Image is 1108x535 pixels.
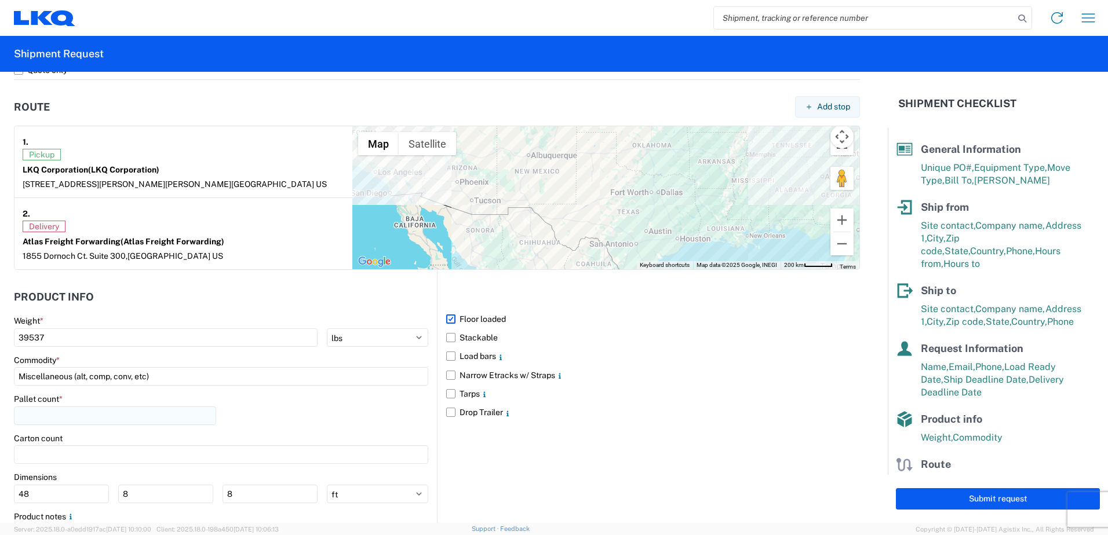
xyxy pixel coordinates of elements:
[943,374,1029,385] span: Ship Deadline Date,
[223,485,318,503] input: H
[231,179,327,189] span: [GEOGRAPHIC_DATA] US
[781,261,836,269] button: Map Scale: 200 km per 46 pixels
[921,432,953,443] span: Weight,
[795,96,860,118] button: Add stop
[355,254,393,269] img: Google
[921,201,969,213] span: Ship from
[817,101,850,112] span: Add stop
[1011,316,1047,327] span: Country,
[953,432,1003,443] span: Commodity
[127,251,223,261] span: [GEOGRAPHIC_DATA] US
[234,526,279,533] span: [DATE] 10:06:13
[970,245,1006,256] span: Country,
[472,525,501,532] a: Support
[14,433,63,444] label: Carton count
[927,233,946,244] span: City,
[975,361,1004,372] span: Phone,
[921,458,951,470] span: Route
[23,237,224,246] strong: Atlas Freight Forwarding
[986,316,1011,327] span: State,
[840,263,856,270] a: Terms
[446,347,860,365] label: Load bars
[23,179,231,189] span: [STREET_ADDRESS][PERSON_NAME][PERSON_NAME]
[14,355,60,365] label: Commodity
[118,485,213,503] input: W
[1006,245,1035,256] span: Phone,
[106,526,151,533] span: [DATE] 10:10:00
[921,220,975,231] span: Site contact,
[945,175,974,186] span: Bill To,
[14,101,50,113] h2: Route
[898,97,1016,111] h2: Shipment Checklist
[921,162,974,173] span: Unique PO#,
[921,413,982,425] span: Product info
[943,258,980,269] span: Hours to
[830,232,854,255] button: Zoom out
[355,254,393,269] a: Open this area in Google Maps (opens a new window)
[975,303,1045,314] span: Company name,
[500,525,530,532] a: Feedback
[446,366,860,384] label: Narrow Etracks w/ Straps
[23,221,65,232] span: Delivery
[156,526,279,533] span: Client: 2025.18.0-198a450
[446,328,860,347] label: Stackable
[830,125,854,148] button: Map camera controls
[121,237,224,246] span: (Atlas Freight Forwarding)
[14,485,109,503] input: L
[946,316,986,327] span: Zip code,
[916,524,1094,534] span: Copyright © [DATE]-[DATE] Agistix Inc., All Rights Reserved
[14,472,57,482] label: Dimensions
[446,403,860,422] label: Drop Trailer
[949,361,975,372] span: Email,
[697,262,777,268] span: Map data ©2025 Google, INEGI
[14,47,104,61] h2: Shipment Request
[921,342,1023,354] span: Request Information
[921,361,949,372] span: Name,
[974,162,1047,173] span: Equipment Type,
[714,7,1014,29] input: Shipment, tracking or reference number
[830,208,854,232] button: Zoom in
[23,134,28,149] strong: 1.
[945,245,970,256] span: State,
[921,143,1021,155] span: General Information
[784,262,804,268] span: 200 km
[896,488,1100,510] button: Submit request
[921,284,956,296] span: Ship to
[446,384,860,403] label: Tarps
[14,316,43,326] label: Weight
[921,303,975,314] span: Site contact,
[399,132,456,155] button: Show satellite imagery
[830,167,854,190] button: Drag Pegman onto the map to open Street View
[640,261,690,269] button: Keyboard shortcuts
[23,206,30,221] strong: 2.
[23,165,159,174] strong: LKQ Corporation
[14,394,63,404] label: Pallet count
[358,132,399,155] button: Show street map
[446,310,860,328] label: Floor loaded
[927,316,946,327] span: City,
[975,220,1045,231] span: Company name,
[23,251,127,261] span: 1855 Dornoch Ct. Suite 300,
[1047,316,1074,327] span: Phone
[14,511,75,522] label: Product notes
[88,165,159,174] span: (LKQ Corporation)
[14,526,151,533] span: Server: 2025.18.0-a0edd1917ac
[23,149,61,160] span: Pickup
[14,291,94,303] h2: Product Info
[974,175,1050,186] span: [PERSON_NAME]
